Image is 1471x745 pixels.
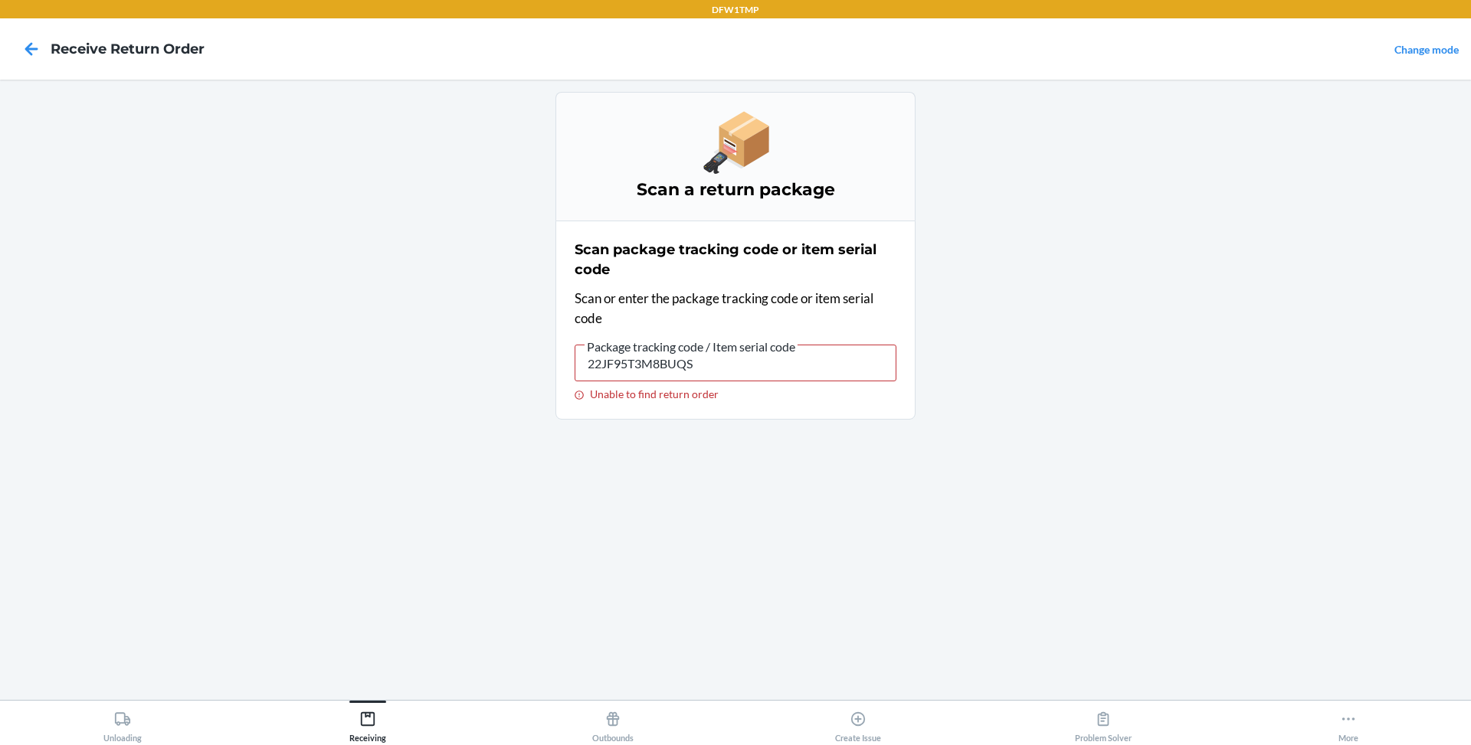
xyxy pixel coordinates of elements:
button: Create Issue [735,701,981,743]
button: Receiving [245,701,490,743]
span: Package tracking code / Item serial code [585,339,798,355]
p: Scan or enter the package tracking code or item serial code [575,289,896,328]
div: Receiving [349,704,386,743]
div: Problem Solver [1075,704,1132,743]
button: Outbounds [490,701,735,743]
input: Package tracking code / Item serial code Unable to find return order [575,345,896,381]
div: More [1338,704,1358,743]
a: Change mode [1394,43,1459,56]
button: Problem Solver [981,701,1226,743]
div: Unable to find return order [575,387,896,400]
h4: Receive Return Order [51,39,205,59]
div: Outbounds [592,704,634,743]
div: Create Issue [835,704,881,743]
button: More [1226,701,1471,743]
div: Unloading [103,704,142,743]
h3: Scan a return package [575,178,896,202]
p: DFW1TMP [712,3,759,17]
h2: Scan package tracking code or item serial code [575,240,896,279]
